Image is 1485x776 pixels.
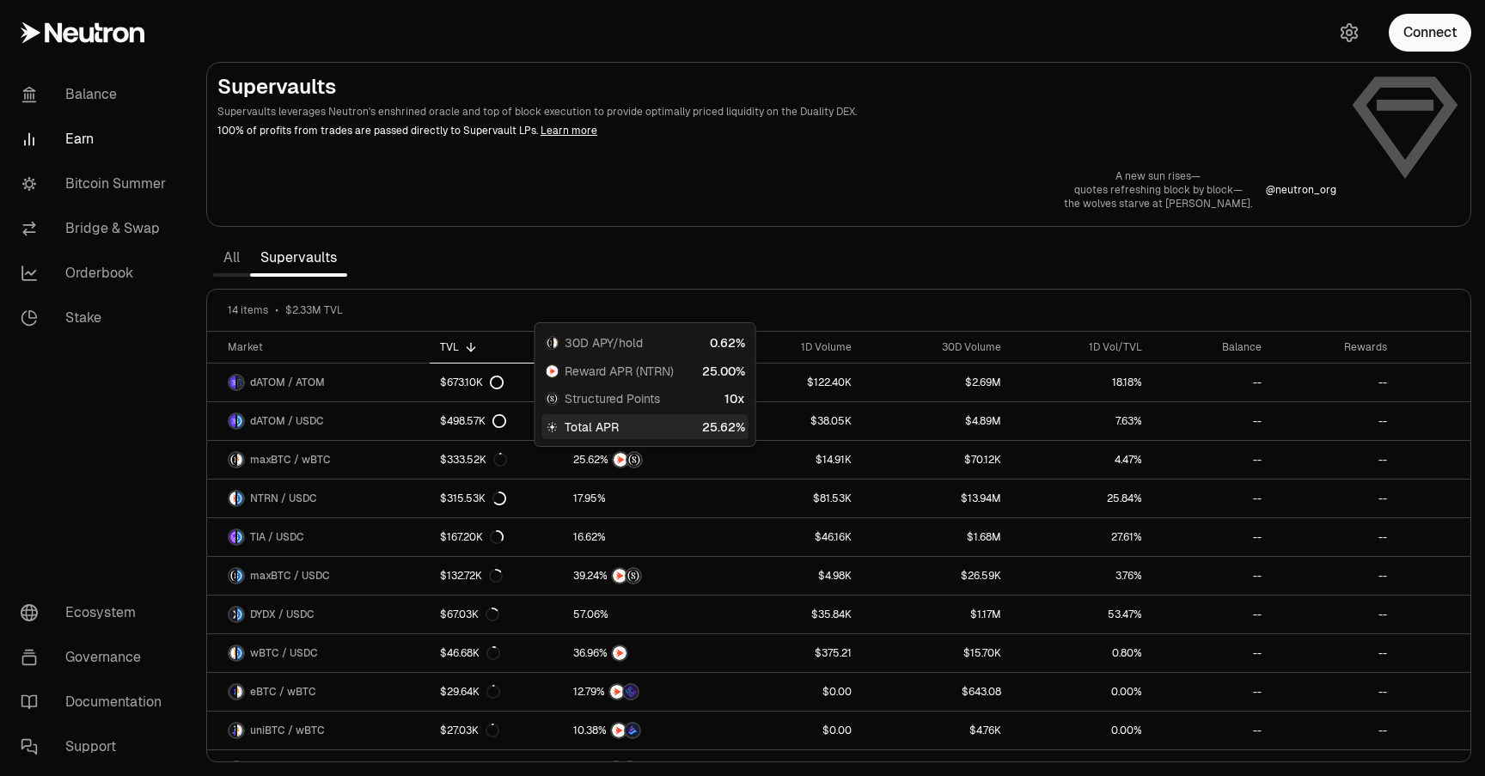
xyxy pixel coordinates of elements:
[207,402,430,440] a: dATOM LogoUSDC LogodATOM / USDC
[1011,634,1152,672] a: 0.80%
[1011,364,1152,401] a: 18.18%
[229,492,235,505] img: NTRN Logo
[1152,673,1273,711] a: --
[862,712,1011,749] a: $4.76K
[573,722,714,739] button: NTRNBedrock Diamonds
[237,453,243,467] img: wBTC Logo
[1022,340,1142,354] div: 1D Vol/TVL
[213,241,250,275] a: All
[724,480,861,517] a: $81.53K
[440,530,504,544] div: $167.20K
[1272,557,1397,595] a: --
[724,557,861,595] a: $4.98K
[1011,402,1152,440] a: 7.63%
[1152,402,1273,440] a: --
[1152,596,1273,633] a: --
[7,296,186,340] a: Stake
[237,724,243,737] img: wBTC Logo
[440,608,499,621] div: $67.03K
[430,557,563,595] a: $132.72K
[250,492,317,505] span: NTRN / USDC
[440,492,506,505] div: $315.53K
[237,569,243,583] img: USDC Logo
[250,646,318,660] span: wBTC / USDC
[207,480,430,517] a: NTRN LogoUSDC LogoNTRN / USDC
[1266,183,1336,197] p: @ neutron_org
[250,414,324,428] span: dATOM / USDC
[237,608,243,621] img: USDC Logo
[430,673,563,711] a: $29.64K
[229,569,235,583] img: maxBTC Logo
[626,569,640,583] img: Structured Points
[1152,518,1273,556] a: --
[553,337,559,349] img: wBTC Logo
[565,334,643,351] span: 30D APY/hold
[614,453,627,467] img: NTRN
[7,590,186,635] a: Ecosystem
[1011,712,1152,749] a: 0.00%
[229,414,235,428] img: dATOM Logo
[1152,480,1273,517] a: --
[440,414,506,428] div: $498.57K
[1011,596,1152,633] a: 53.47%
[207,596,430,633] a: DYDX LogoUSDC LogoDYDX / USDC
[237,492,243,505] img: USDC Logo
[565,363,674,380] span: Reward APR (NTRN)
[250,241,347,275] a: Supervaults
[440,376,504,389] div: $673.10K
[430,596,563,633] a: $67.03K
[563,673,724,711] a: NTRNEtherFi Points
[7,724,186,769] a: Support
[724,441,861,479] a: $14.91K
[862,518,1011,556] a: $1.68M
[430,402,563,440] a: $498.57K
[573,645,714,662] button: NTRN
[7,206,186,251] a: Bridge & Swap
[237,414,243,428] img: USDC Logo
[1163,340,1262,354] div: Balance
[1272,712,1397,749] a: --
[613,646,626,660] img: NTRN
[724,364,861,401] a: $122.40K
[229,608,235,621] img: DYDX Logo
[217,104,1336,119] p: Supervaults leverages Neutron's enshrined oracle and top of block execution to provide optimally ...
[228,303,268,317] span: 14 items
[735,340,851,354] div: 1D Volume
[250,685,316,699] span: eBTC / wBTC
[440,340,553,354] div: TVL
[1272,596,1397,633] a: --
[250,724,325,737] span: uniBTC / wBTC
[229,646,235,660] img: wBTC Logo
[1064,169,1252,183] p: A new sun rises—
[440,646,500,660] div: $46.68K
[1272,673,1397,711] a: --
[613,569,626,583] img: NTRN
[563,441,724,479] a: NTRNStructured Points
[430,441,563,479] a: $333.52K
[862,557,1011,595] a: $26.59K
[547,337,552,349] img: maxBTC Logo
[610,685,624,699] img: NTRN
[250,453,331,467] span: maxBTC / wBTC
[563,712,724,749] a: NTRNBedrock Diamonds
[724,634,861,672] a: $375.21
[1011,673,1152,711] a: 0.00%
[1011,441,1152,479] a: 4.47%
[872,340,1001,354] div: 30D Volume
[1272,441,1397,479] a: --
[440,569,503,583] div: $132.72K
[1266,183,1336,197] a: @neutron_org
[250,530,304,544] span: TIA / USDC
[724,673,861,711] a: $0.00
[7,680,186,724] a: Documentation
[1011,480,1152,517] a: 25.84%
[229,685,235,699] img: eBTC Logo
[217,123,1336,138] p: 100% of profits from trades are passed directly to Supervault LPs.
[229,724,235,737] img: uniBTC Logo
[565,390,660,407] span: Structured Points
[724,390,745,407] div: 10x
[565,419,619,436] span: Total APR
[612,724,626,737] img: NTRN
[237,685,243,699] img: wBTC Logo
[1064,197,1252,211] p: the wolves starve at [PERSON_NAME].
